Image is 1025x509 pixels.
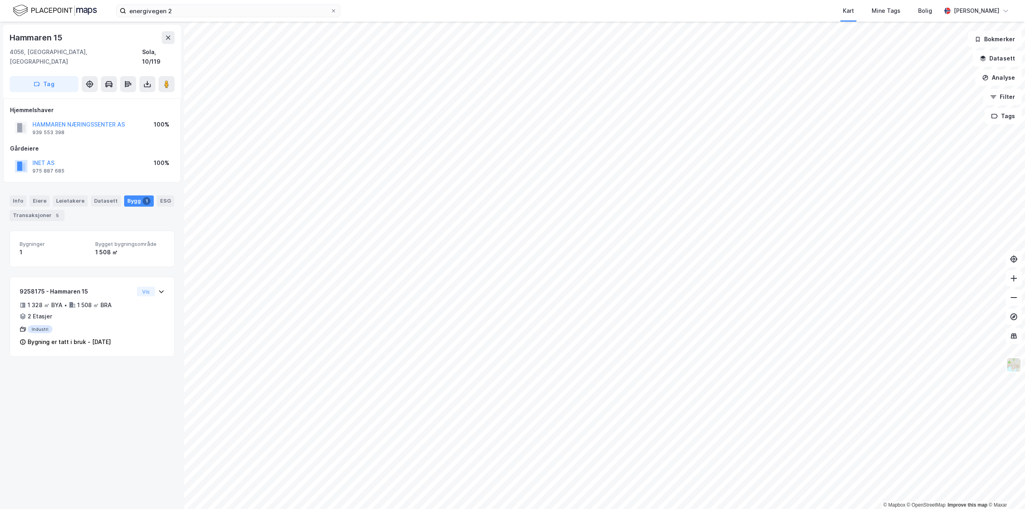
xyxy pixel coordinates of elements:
div: • [64,302,67,308]
div: Gårdeiere [10,144,174,153]
div: Bolig [918,6,932,16]
button: Tag [10,76,78,92]
div: 1 508 ㎡ BRA [77,300,112,310]
button: Filter [983,89,1022,105]
div: Bygg [124,195,154,207]
button: Vis [137,287,155,296]
button: Tags [985,108,1022,124]
a: Improve this map [948,502,987,508]
div: 1 [143,197,151,205]
div: 100% [154,120,169,129]
div: Transaksjoner [10,210,64,221]
span: Bygninger [20,241,89,247]
button: Bokmerker [968,31,1022,47]
div: 9258175 - Hammaren 15 [20,287,134,296]
input: Søk på adresse, matrikkel, gårdeiere, leietakere eller personer [126,5,330,17]
img: logo.f888ab2527a4732fd821a326f86c7f29.svg [13,4,97,18]
span: Bygget bygningsområde [95,241,165,247]
div: 4056, [GEOGRAPHIC_DATA], [GEOGRAPHIC_DATA] [10,47,142,66]
div: Eiere [30,195,50,207]
div: Mine Tags [872,6,900,16]
div: 2 Etasjer [28,312,52,321]
div: Kart [843,6,854,16]
div: 100% [154,158,169,168]
div: ESG [157,195,174,207]
div: 975 887 685 [32,168,64,174]
iframe: Chat Widget [985,471,1025,509]
a: Mapbox [883,502,905,508]
a: OpenStreetMap [907,502,946,508]
button: Analyse [975,70,1022,86]
div: Hammaren 15 [10,31,64,44]
div: 939 553 398 [32,129,64,136]
button: Datasett [973,50,1022,66]
div: 1 508 ㎡ [95,247,165,257]
div: [PERSON_NAME] [954,6,999,16]
div: Bygning er tatt i bruk - [DATE] [28,337,111,347]
div: 5 [53,211,61,219]
div: Datasett [91,195,121,207]
img: Z [1006,357,1021,372]
div: Info [10,195,26,207]
div: 1 328 ㎡ BYA [28,300,62,310]
div: 1 [20,247,89,257]
div: Hjemmelshaver [10,105,174,115]
div: Sola, 10/119 [142,47,175,66]
div: Leietakere [53,195,88,207]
